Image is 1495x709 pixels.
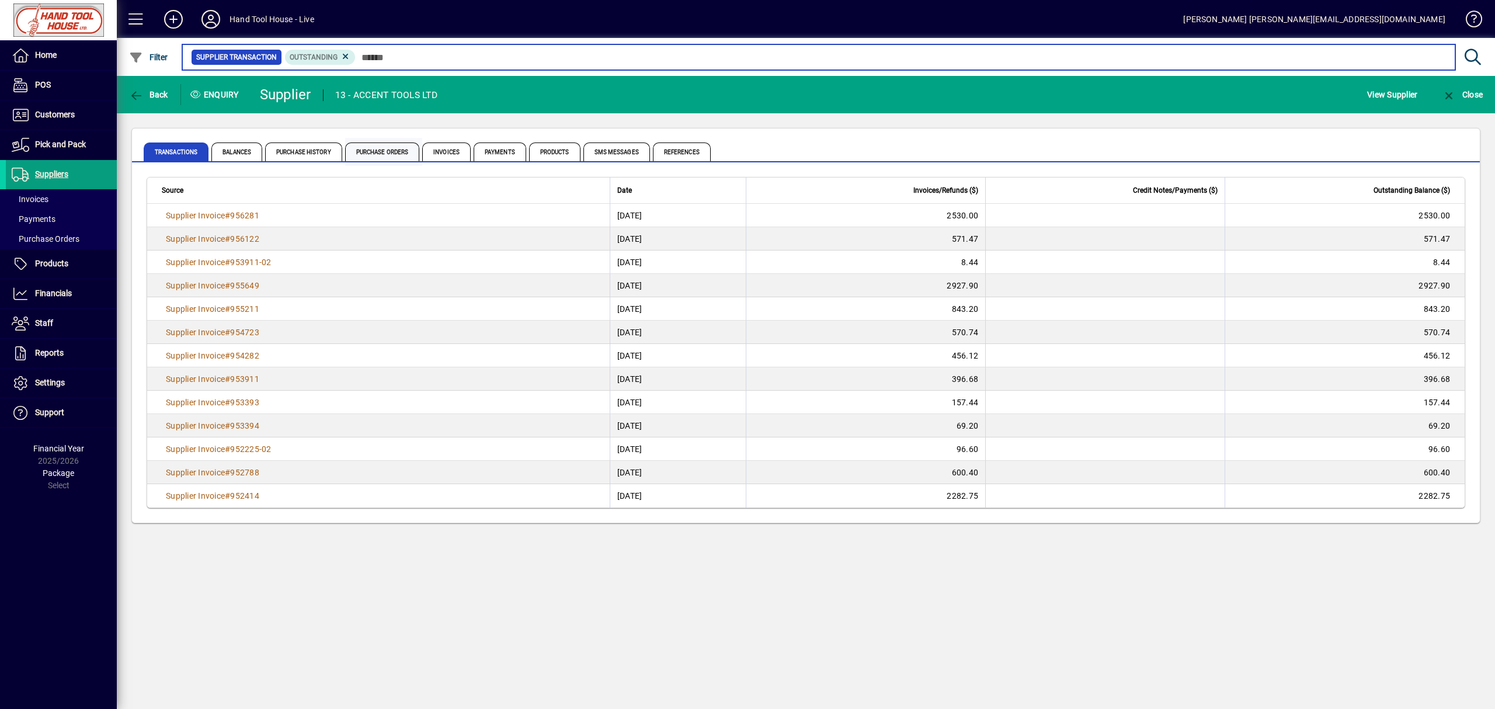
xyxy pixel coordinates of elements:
[35,169,68,179] span: Suppliers
[474,143,526,161] span: Payments
[35,289,72,298] span: Financials
[6,41,117,70] a: Home
[746,227,985,251] td: 571.47
[6,209,117,229] a: Payments
[162,326,263,339] a: Supplier Invoice#954723
[610,437,746,461] td: [DATE]
[1183,10,1445,29] div: [PERSON_NAME] [PERSON_NAME][EMAIL_ADDRESS][DOMAIN_NAME]
[285,50,356,65] mat-chip: Outstanding Status: Outstanding
[162,489,263,502] a: Supplier Invoice#952414
[1225,391,1465,414] td: 157.44
[610,367,746,391] td: [DATE]
[196,51,277,63] span: Supplier Transaction
[746,321,985,344] td: 570.74
[6,100,117,130] a: Customers
[162,443,276,456] a: Supplier Invoice#952225-02
[35,378,65,387] span: Settings
[166,351,225,360] span: Supplier Invoice
[230,374,259,384] span: 953911
[265,143,342,161] span: Purchase History
[1225,367,1465,391] td: 396.68
[746,367,985,391] td: 396.68
[746,391,985,414] td: 157.44
[162,232,263,245] a: Supplier Invoice#956122
[345,143,420,161] span: Purchase Orders
[225,234,230,244] span: #
[166,281,225,290] span: Supplier Invoice
[225,421,230,430] span: #
[225,374,230,384] span: #
[610,344,746,367] td: [DATE]
[610,484,746,508] td: [DATE]
[746,437,985,461] td: 96.60
[6,369,117,398] a: Settings
[1225,461,1465,484] td: 600.40
[1225,297,1465,321] td: 843.20
[144,143,208,161] span: Transactions
[225,444,230,454] span: #
[610,321,746,344] td: [DATE]
[129,90,168,99] span: Back
[166,211,225,220] span: Supplier Invoice
[230,211,259,220] span: 956281
[1133,184,1218,197] span: Credit Notes/Payments ($)
[1364,84,1420,105] button: View Supplier
[746,461,985,484] td: 600.40
[617,184,632,197] span: Date
[746,414,985,437] td: 69.20
[610,204,746,227] td: [DATE]
[230,281,259,290] span: 955649
[335,86,437,105] div: 13 - ACCENT TOOLS LTD
[35,50,57,60] span: Home
[12,194,48,204] span: Invoices
[166,468,225,477] span: Supplier Invoice
[1374,184,1450,197] span: Outstanding Balance ($)
[617,184,739,197] div: Date
[230,398,259,407] span: 953393
[529,143,580,161] span: Products
[33,444,84,453] span: Financial Year
[225,328,230,337] span: #
[35,408,64,417] span: Support
[290,53,338,61] span: Outstanding
[1225,204,1465,227] td: 2530.00
[230,234,259,244] span: 956122
[162,373,263,385] a: Supplier Invoice#953911
[260,85,311,104] div: Supplier
[166,421,225,430] span: Supplier Invoice
[746,344,985,367] td: 456.12
[230,258,271,267] span: 953911-02
[126,84,171,105] button: Back
[6,71,117,100] a: POS
[35,140,86,149] span: Pick and Pack
[35,80,51,89] span: POS
[162,256,276,269] a: Supplier Invoice#953911-02
[35,110,75,119] span: Customers
[746,274,985,297] td: 2927.90
[230,304,259,314] span: 955211
[610,297,746,321] td: [DATE]
[1442,90,1483,99] span: Close
[162,419,263,432] a: Supplier Invoice#953394
[166,328,225,337] span: Supplier Invoice
[225,211,230,220] span: #
[610,461,746,484] td: [DATE]
[1367,85,1417,104] span: View Supplier
[211,143,262,161] span: Balances
[6,309,117,338] a: Staff
[230,468,259,477] span: 952788
[12,234,79,244] span: Purchase Orders
[230,351,259,360] span: 954282
[746,484,985,508] td: 2282.75
[746,297,985,321] td: 843.20
[166,398,225,407] span: Supplier Invoice
[166,374,225,384] span: Supplier Invoice
[610,391,746,414] td: [DATE]
[6,279,117,308] a: Financials
[192,9,230,30] button: Profile
[1225,321,1465,344] td: 570.74
[166,304,225,314] span: Supplier Invoice
[117,84,181,105] app-page-header-button: Back
[1457,2,1480,40] a: Knowledge Base
[162,184,183,197] span: Source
